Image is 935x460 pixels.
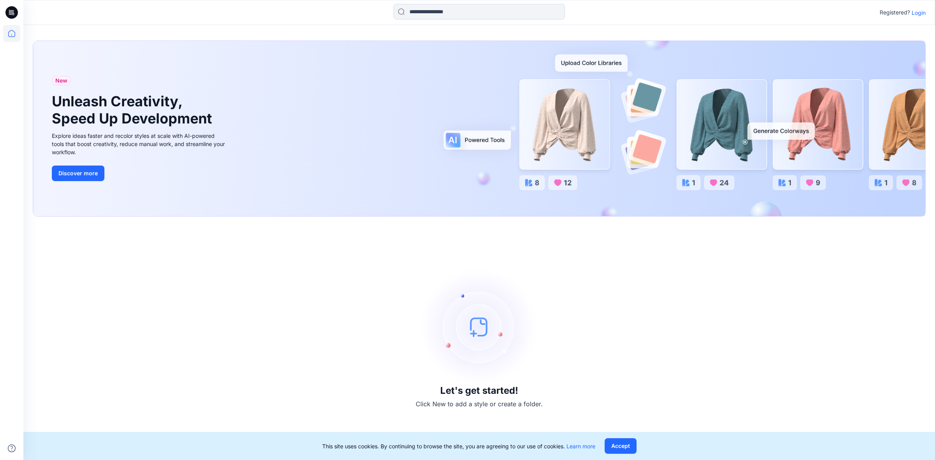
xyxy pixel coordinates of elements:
[605,438,637,454] button: Accept
[55,76,67,85] span: New
[912,9,926,17] p: Login
[52,166,104,181] button: Discover more
[52,166,227,181] a: Discover more
[880,8,910,17] p: Registered?
[322,442,595,450] p: This site uses cookies. By continuing to browse the site, you are agreeing to our use of cookies.
[421,268,538,385] img: empty-state-image.svg
[440,385,518,396] h3: Let's get started!
[52,132,227,156] div: Explore ideas faster and recolor styles at scale with AI-powered tools that boost creativity, red...
[416,399,543,409] p: Click New to add a style or create a folder.
[52,93,215,127] h1: Unleash Creativity, Speed Up Development
[566,443,595,449] a: Learn more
